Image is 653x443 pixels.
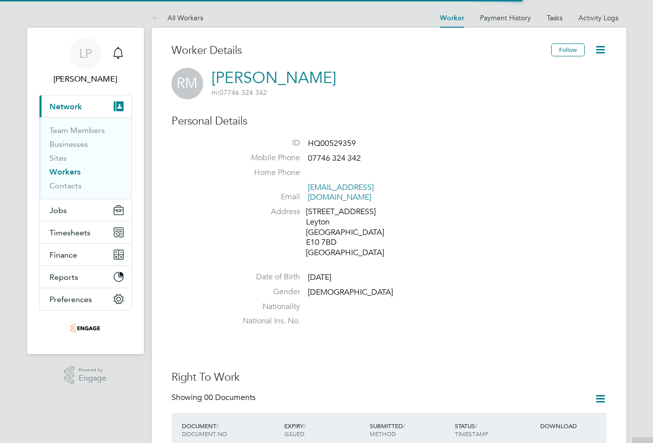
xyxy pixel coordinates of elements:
[49,139,88,149] a: Businesses
[152,13,203,22] a: All Workers
[308,287,393,297] span: [DEMOGRAPHIC_DATA]
[538,417,606,435] div: DOWNLOAD
[40,244,131,266] button: Finance
[212,88,267,97] span: 07746 324 342
[231,302,300,312] label: Nationality
[284,430,305,438] span: ISSUED
[308,182,374,203] a: [EMAIL_ADDRESS][DOMAIN_NAME]
[40,288,131,310] button: Preferences
[49,295,92,304] span: Preferences
[79,366,106,374] span: Powered by
[49,126,105,135] a: Team Members
[440,14,464,22] a: Worker
[79,374,106,383] span: Engage
[40,199,131,221] button: Jobs
[452,417,538,443] div: STATUS
[308,138,356,148] span: HQ00529359
[49,228,90,237] span: Timesheets
[370,430,396,438] span: METHOD
[49,272,78,282] span: Reports
[403,422,405,430] span: /
[204,393,256,402] span: 00 Documents
[231,168,300,178] label: Home Phone
[70,320,100,336] img: omniapeople-logo-retina.png
[306,207,400,258] div: [STREET_ADDRESS] Leyton [GEOGRAPHIC_DATA] E10 7BD [GEOGRAPHIC_DATA]
[231,153,300,163] label: Mobile Phone
[231,272,300,282] label: Date of Birth
[39,38,132,85] a: LP[PERSON_NAME]
[49,153,67,163] a: Sites
[217,422,218,430] span: /
[49,206,67,215] span: Jobs
[308,153,361,163] span: 07746 324 342
[40,117,131,199] div: Network
[39,320,132,336] a: Go to home page
[231,316,300,326] label: National Ins. No.
[475,422,477,430] span: /
[49,102,82,111] span: Network
[547,13,563,22] a: Tasks
[49,181,82,190] a: Contacts
[179,417,282,443] div: DOCUMENT
[172,44,551,58] h3: Worker Details
[172,393,258,403] div: Showing
[182,430,228,438] span: DOCUMENT NO.
[282,417,367,443] div: EXPIRY
[64,366,106,385] a: Powered byEngage
[172,68,203,99] span: RM
[212,68,336,88] a: [PERSON_NAME]
[551,44,585,56] button: Follow
[480,13,531,22] a: Payment History
[212,88,219,97] span: m:
[49,250,77,260] span: Finance
[27,28,144,354] nav: Main navigation
[231,138,300,148] label: ID
[172,114,607,129] h3: Personal Details
[40,221,131,243] button: Timesheets
[231,192,300,202] label: Email
[367,417,453,443] div: SUBMITTED
[308,272,331,282] span: [DATE]
[79,47,92,60] span: LP
[231,207,300,217] label: Address
[49,167,81,177] a: Workers
[172,370,607,385] h3: Right To Work
[39,73,132,85] span: Lowenna Pollard
[455,430,488,438] span: TIMESTAMP
[40,266,131,288] button: Reports
[40,95,131,117] button: Network
[231,287,300,297] label: Gender
[304,422,305,430] span: /
[578,13,618,22] a: Activity Logs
